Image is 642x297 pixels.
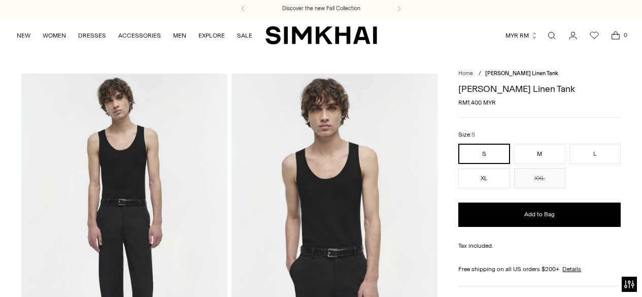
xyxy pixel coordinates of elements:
[458,168,510,188] button: XL
[563,25,583,46] a: Go to the account page
[621,30,630,40] span: 0
[458,84,621,93] h1: [PERSON_NAME] Linen Tank
[584,25,604,46] a: Wishlist
[173,24,186,47] a: MEN
[458,203,621,227] button: Add to Bag
[458,241,621,250] div: Tax included.
[505,24,538,47] button: MYR RM
[198,24,225,47] a: EXPLORE
[479,70,481,78] div: /
[562,265,581,274] a: Details
[17,24,30,47] a: NEW
[514,168,565,188] button: XXL
[43,24,66,47] a: WOMEN
[458,98,496,107] span: RM1,400 MYR
[265,25,377,45] a: SIMKHAI
[458,144,510,164] button: S
[78,24,106,47] a: DRESSES
[524,210,555,219] span: Add to Bag
[605,25,626,46] a: Open cart modal
[485,70,558,77] span: [PERSON_NAME] Linen Tank
[458,130,475,140] label: Size:
[569,144,621,164] button: L
[237,24,252,47] a: SALE
[542,25,562,46] a: Open search modal
[514,144,565,164] button: M
[458,70,621,78] nav: breadcrumbs
[458,70,473,77] a: Home
[118,24,161,47] a: ACCESSORIES
[458,265,621,274] div: Free shipping on all US orders $200+
[471,131,475,138] span: S
[282,5,360,13] a: Discover the new Fall Collection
